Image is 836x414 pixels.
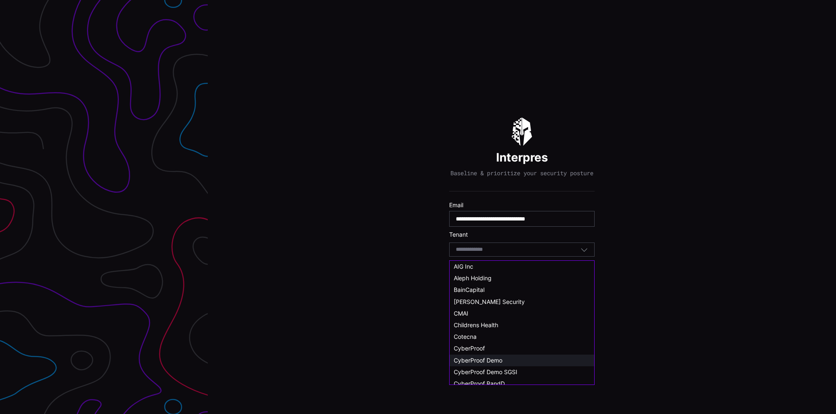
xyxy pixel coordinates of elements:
span: [PERSON_NAME] Security [454,298,525,305]
label: Tenant [449,231,595,238]
span: Cotecna [454,333,477,340]
span: CMAI [454,310,468,317]
span: BainCapital [454,286,484,293]
label: Email [449,201,595,209]
span: Aleph Holding [454,274,492,282]
span: CyberProof [454,345,485,352]
span: CyberProof Demo [454,357,502,364]
span: AIG Inc [454,263,473,270]
p: Baseline & prioritize your security posture [450,169,593,177]
span: CyberProof Demo SGSI [454,368,517,375]
span: CyberProof RandD [454,380,505,387]
button: Toggle options menu [580,246,588,253]
h1: Interpres [496,150,548,165]
span: Childrens Health [454,321,498,328]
